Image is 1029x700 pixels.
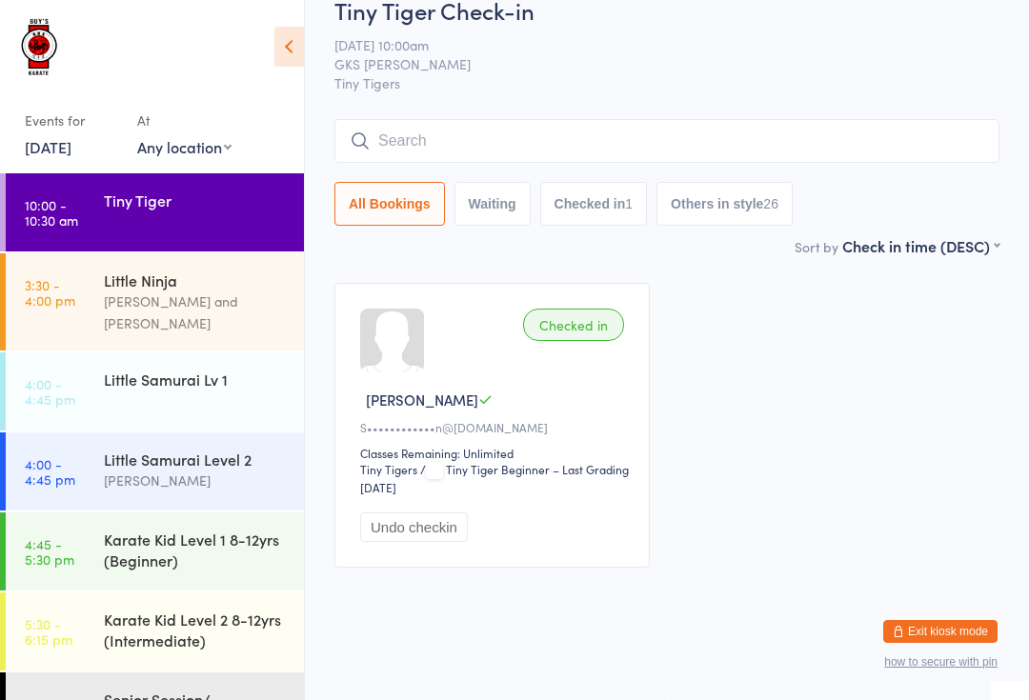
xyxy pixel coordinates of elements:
time: 10:00 - 10:30 am [25,197,78,228]
span: [DATE] 10:00am [334,35,970,54]
button: how to secure with pin [884,655,998,669]
img: Guy's Karate School [19,14,62,86]
span: Tiny Tigers [334,73,999,92]
div: Tiny Tiger [104,190,288,210]
div: At [137,105,232,136]
a: 3:30 -4:00 pmLittle Ninja[PERSON_NAME] and [PERSON_NAME] [6,253,304,350]
div: Little Samurai Level 2 [104,449,288,470]
a: 5:30 -6:15 pmKarate Kid Level 2 8-12yrs (Intermediate) [6,592,304,670]
div: Classes Remaining: Unlimited [360,445,630,461]
a: 4:00 -4:45 pmLittle Samurai Level 2[PERSON_NAME] [6,432,304,510]
div: Little Samurai Lv 1 [104,369,288,390]
time: 5:30 - 6:15 pm [25,616,72,647]
div: Any location [137,136,232,157]
span: [PERSON_NAME] [366,390,478,410]
a: 10:00 -10:30 amTiny Tiger [6,173,304,251]
button: Exit kiosk mode [883,620,998,643]
div: Tiny Tigers [360,461,417,477]
div: [PERSON_NAME] [104,470,288,491]
button: All Bookings [334,182,445,226]
div: Checked in [523,309,624,341]
button: Waiting [454,182,531,226]
span: / Tiny Tiger Beginner – Last Grading [DATE] [360,461,629,495]
a: 4:00 -4:45 pmLittle Samurai Lv 1 [6,352,304,430]
div: Events for [25,105,118,136]
time: 4:45 - 5:30 pm [25,536,74,567]
input: Search [334,119,999,163]
div: 26 [763,196,778,211]
time: 4:00 - 4:45 pm [25,456,75,487]
div: 1 [625,196,633,211]
div: [PERSON_NAME] and [PERSON_NAME] [104,290,288,334]
label: Sort by [795,237,838,256]
time: 4:00 - 4:45 pm [25,376,75,407]
div: Little Ninja [104,270,288,290]
a: [DATE] [25,136,71,157]
button: Checked in1 [540,182,648,226]
div: Karate Kid Level 1 8-12yrs (Beginner) [104,529,288,570]
div: S••••••••••••n@[DOMAIN_NAME] [360,419,630,435]
button: Undo checkin [360,512,468,542]
time: 3:30 - 4:00 pm [25,277,75,308]
a: 4:45 -5:30 pmKarate Kid Level 1 8-12yrs (Beginner) [6,512,304,590]
div: Karate Kid Level 2 8-12yrs (Intermediate) [104,609,288,650]
button: Others in style26 [656,182,793,226]
div: Check in time (DESC) [842,235,999,256]
span: GKS [PERSON_NAME] [334,54,970,73]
